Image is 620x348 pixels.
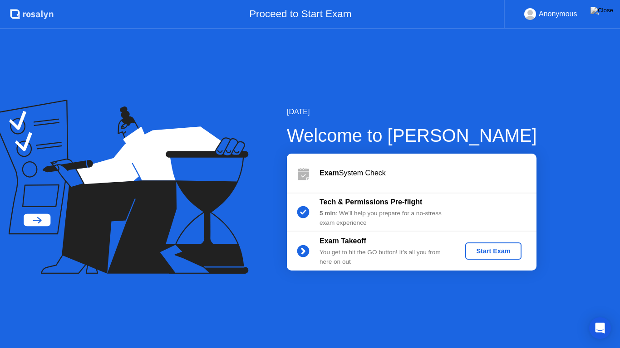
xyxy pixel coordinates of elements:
div: You get to hit the GO button! It’s all you from here on out [320,248,450,266]
div: [DATE] [287,106,537,117]
b: 5 min [320,210,336,217]
div: Open Intercom Messenger [589,317,611,339]
div: : We’ll help you prepare for a no-stress exam experience [320,209,450,227]
div: Anonymous [539,8,577,20]
img: Close [590,7,613,14]
button: Start Exam [465,242,521,260]
div: System Check [320,168,536,179]
b: Exam [320,169,339,177]
b: Exam Takeoff [320,237,366,245]
b: Tech & Permissions Pre-flight [320,198,422,206]
div: Welcome to [PERSON_NAME] [287,122,537,149]
div: Start Exam [469,247,517,255]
